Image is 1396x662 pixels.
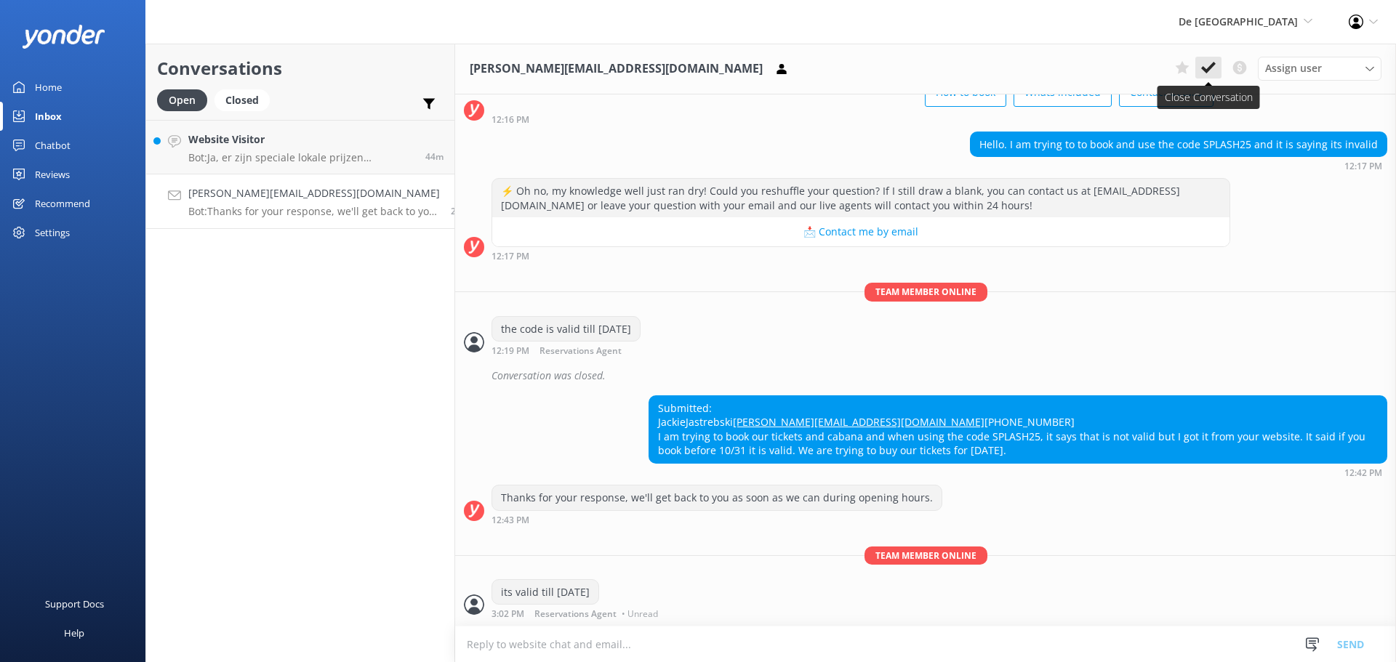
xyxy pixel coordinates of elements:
[971,132,1387,157] div: Hello. I am trying to to book and use the code SPLASH25 and it is saying its invalid
[1179,15,1298,28] span: De [GEOGRAPHIC_DATA]
[35,102,62,131] div: Inbox
[35,131,71,160] div: Chatbot
[649,467,1387,477] div: Oct 15 2025 12:42pm (UTC -04:00) America/Caracas
[64,618,84,647] div: Help
[492,608,662,618] div: Oct 15 2025 03:02pm (UTC -04:00) America/Caracas
[22,25,105,49] img: yonder-white-logo.png
[464,363,1387,388] div: 2025-10-15T16:19:20.425
[35,189,90,218] div: Recommend
[214,92,277,108] a: Closed
[492,317,640,342] div: the code is valid till [DATE]
[539,347,622,356] span: Reservations Agent
[492,610,524,618] strong: 3:02 PM
[970,161,1387,171] div: Oct 15 2025 12:17pm (UTC -04:00) America/Caracas
[865,546,987,565] span: Team member online
[492,179,1229,217] div: ⚡ Oh no, my knowledge well just ran dry! Could you reshuffle your question? If I still draw a bla...
[492,363,1387,388] div: Conversation was closed.
[1344,469,1382,477] strong: 12:42 PM
[35,73,62,102] div: Home
[188,151,414,164] p: Bot: Ja, er zijn speciale lokale prijzen beschikbaar voor inwoners met een geldig lokaal identite...
[35,160,70,189] div: Reviews
[451,205,462,217] span: Oct 15 2025 12:42pm (UTC -04:00) America/Caracas
[425,150,444,163] span: Oct 15 2025 02:17pm (UTC -04:00) America/Caracas
[492,251,1230,261] div: Oct 15 2025 12:17pm (UTC -04:00) America/Caracas
[157,55,444,82] h2: Conversations
[649,396,1387,463] div: Submitted: JackieJastrebski [PHONE_NUMBER] I am trying to book our tickets and cabana and when us...
[492,114,1214,124] div: Oct 15 2025 12:16pm (UTC -04:00) America/Caracas
[1344,162,1382,171] strong: 12:17 PM
[146,174,454,229] a: [PERSON_NAME][EMAIL_ADDRESS][DOMAIN_NAME]Bot:Thanks for your response, we'll get back to you as s...
[35,218,70,247] div: Settings
[865,283,987,301] span: Team member online
[146,120,454,174] a: Website VisitorBot:Ja, er zijn speciale lokale prijzen beschikbaar voor inwoners met een geldig l...
[492,514,942,525] div: Oct 15 2025 12:43pm (UTC -04:00) America/Caracas
[492,485,942,510] div: Thanks for your response, we'll get back to you as soon as we can during opening hours.
[1265,60,1322,76] span: Assign user
[733,415,984,429] a: [PERSON_NAME][EMAIL_ADDRESS][DOMAIN_NAME]
[492,116,529,124] strong: 12:16 PM
[157,89,207,111] div: Open
[188,132,414,148] h4: Website Visitor
[1258,57,1381,80] div: Assign User
[188,185,440,201] h4: [PERSON_NAME][EMAIL_ADDRESS][DOMAIN_NAME]
[157,92,214,108] a: Open
[45,589,104,618] div: Support Docs
[492,347,529,356] strong: 12:19 PM
[214,89,270,111] div: Closed
[492,516,529,525] strong: 12:43 PM
[470,60,763,78] h3: [PERSON_NAME][EMAIL_ADDRESS][DOMAIN_NAME]
[622,610,658,618] span: • Unread
[188,205,440,218] p: Bot: Thanks for your response, we'll get back to you as soon as we can during opening hours.
[492,217,1229,246] button: 📩 Contact me by email
[492,252,529,261] strong: 12:17 PM
[492,580,598,605] div: its valid till [DATE]
[534,610,617,618] span: Reservations Agent
[492,345,669,356] div: Oct 15 2025 12:19pm (UTC -04:00) America/Caracas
